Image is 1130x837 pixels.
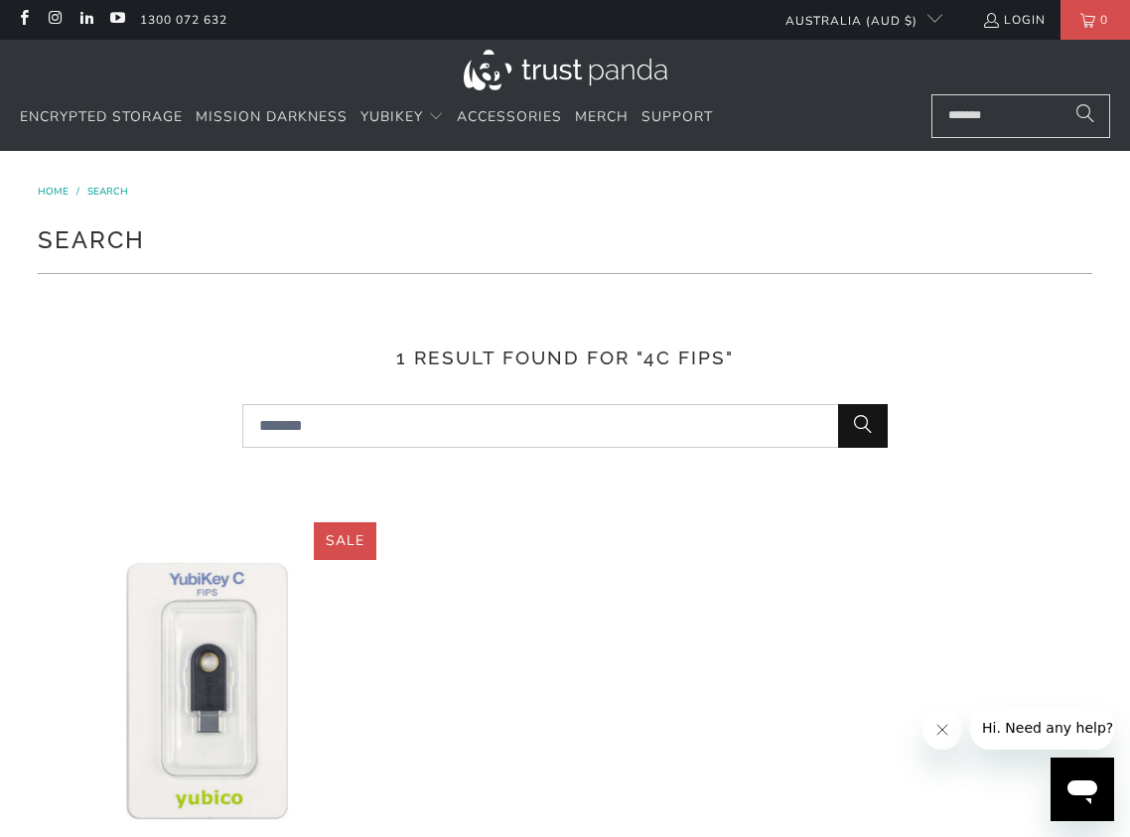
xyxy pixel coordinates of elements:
span: Merch [575,107,629,126]
input: Search... [242,404,888,448]
h3: 1 result found for "4c fips" [38,344,1091,372]
nav: Translation missing: en.navigation.header.main_nav [20,94,713,141]
a: Home [38,185,71,199]
span: / [76,185,79,199]
a: Merch [575,94,629,141]
span: Mission Darkness [196,107,348,126]
span: Support [641,107,713,126]
iframe: Close message [922,710,962,750]
span: YubiKey [360,107,423,126]
summary: YubiKey [360,94,444,141]
h1: Search [38,218,1091,258]
a: Encrypted Storage [20,94,183,141]
a: Trust Panda Australia on LinkedIn [77,12,94,28]
span: Encrypted Storage [20,107,183,126]
a: Trust Panda Australia on Facebook [15,12,32,28]
img: Trust Panda Australia [464,50,667,90]
iframe: Message from company [970,706,1114,750]
a: Support [641,94,713,141]
iframe: Button to launch messaging window [1051,758,1114,821]
span: Home [38,185,69,199]
button: Search [838,404,888,448]
a: 1300 072 632 [140,9,227,31]
a: Accessories [457,94,562,141]
a: Trust Panda Australia on Instagram [46,12,63,28]
a: Mission Darkness [196,94,348,141]
a: Login [982,9,1046,31]
button: Search [1060,94,1110,138]
a: Search [87,185,128,199]
input: Search... [931,94,1110,138]
a: Trust Panda Australia on YouTube [108,12,125,28]
span: Sale [326,531,364,550]
span: Accessories [457,107,562,126]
